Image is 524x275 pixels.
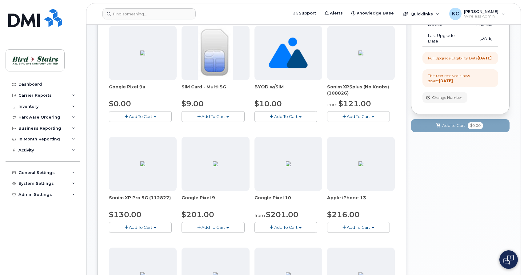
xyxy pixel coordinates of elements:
a: Support [289,7,320,19]
img: B3C71357-DDCE-418C-8EC7-39BB8291D9C5.png [140,161,145,166]
button: Add To Cart [109,222,172,233]
small: from [254,213,265,218]
span: Add To Cart [202,225,225,230]
div: Kris Clarke [445,8,509,20]
button: Add To Cart [109,111,172,122]
strong: [DATE] [439,79,453,83]
span: $121.00 [338,99,371,108]
span: Add To Cart [129,225,152,230]
span: Change Number [432,95,462,100]
span: KC [452,10,459,18]
small: from [327,102,338,107]
div: Google Pixel 9a [109,84,177,96]
span: $201.00 [182,210,214,219]
button: Add To Cart [182,111,244,122]
img: 19E98D24-4FE0-463D-A6C8-45919DAD109D.png [213,161,218,166]
img: no_image_found-2caef05468ed5679b831cfe6fc140e25e0c280774317ffc20a367ab7fd17291e.png [269,26,308,80]
img: 00D627D4-43E9-49B7-A367-2C99342E128C.jpg [198,26,233,80]
div: SIM Card - Multi 5G [182,84,249,96]
img: 57B83B5E-1227-4C56-9305-26E250A750A3.PNG [286,161,291,166]
div: Apple iPhone 13 [327,195,395,207]
span: $9.00 [182,99,204,108]
span: $0.00 [109,99,131,108]
span: Add To Cart [347,114,370,119]
span: Add To Cart [274,114,298,119]
div: Quicklinks [399,8,444,20]
span: Wireless Admin [464,14,498,19]
div: Google Pixel 9 [182,195,249,207]
span: $10.00 [254,99,282,108]
td: Last Upgrade Date [422,30,471,47]
div: Sonim XP Pro 5G (112827) [109,195,177,207]
span: $201.00 [266,210,298,219]
span: Add To Cart [347,225,370,230]
span: $216.00 [327,210,360,219]
span: Knowledge Base [357,10,394,16]
div: Sonim XP5plus (No Knobs) (108826) [327,84,395,96]
input: Find something... [102,8,196,19]
img: 181A3660-5414-476E-B3B7-AA1D74F1F6E2.png [358,161,363,166]
button: Add To Cart [182,222,244,233]
span: Quicklinks [410,11,433,16]
span: Add To Cart [274,225,298,230]
span: Add To Cart [129,114,152,119]
div: Full Upgrade Eligibility Date [428,55,492,61]
button: Add To Cart [327,111,390,122]
a: Alerts [320,7,347,19]
button: Add To Cart [327,222,390,233]
div: BYOD w/SIM [254,84,322,96]
span: $130.00 [109,210,142,219]
img: Open chat [503,255,514,265]
button: Add to Cart $0.00 [411,119,510,132]
button: Add To Cart [254,111,317,122]
span: Alerts [330,10,343,16]
span: Support [299,10,316,16]
td: [DATE] [471,30,498,47]
span: $0.00 [468,122,483,129]
button: Change Number [422,92,467,103]
span: Add To Cart [202,114,225,119]
div: Google Pixel 10 [254,195,322,207]
img: 13294312-3312-4219-9925-ACC385DD21E2.png [140,51,145,55]
img: 5FFB6D20-ABAE-4868-B366-7CFDCC8C6FCC.png [358,51,363,55]
a: Knowledge Base [347,7,398,19]
strong: [DATE] [478,56,492,60]
div: This user received a new device [428,73,493,83]
button: Add To Cart [254,222,317,233]
span: [PERSON_NAME] [464,9,498,14]
span: Add to Cart [442,123,465,128]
